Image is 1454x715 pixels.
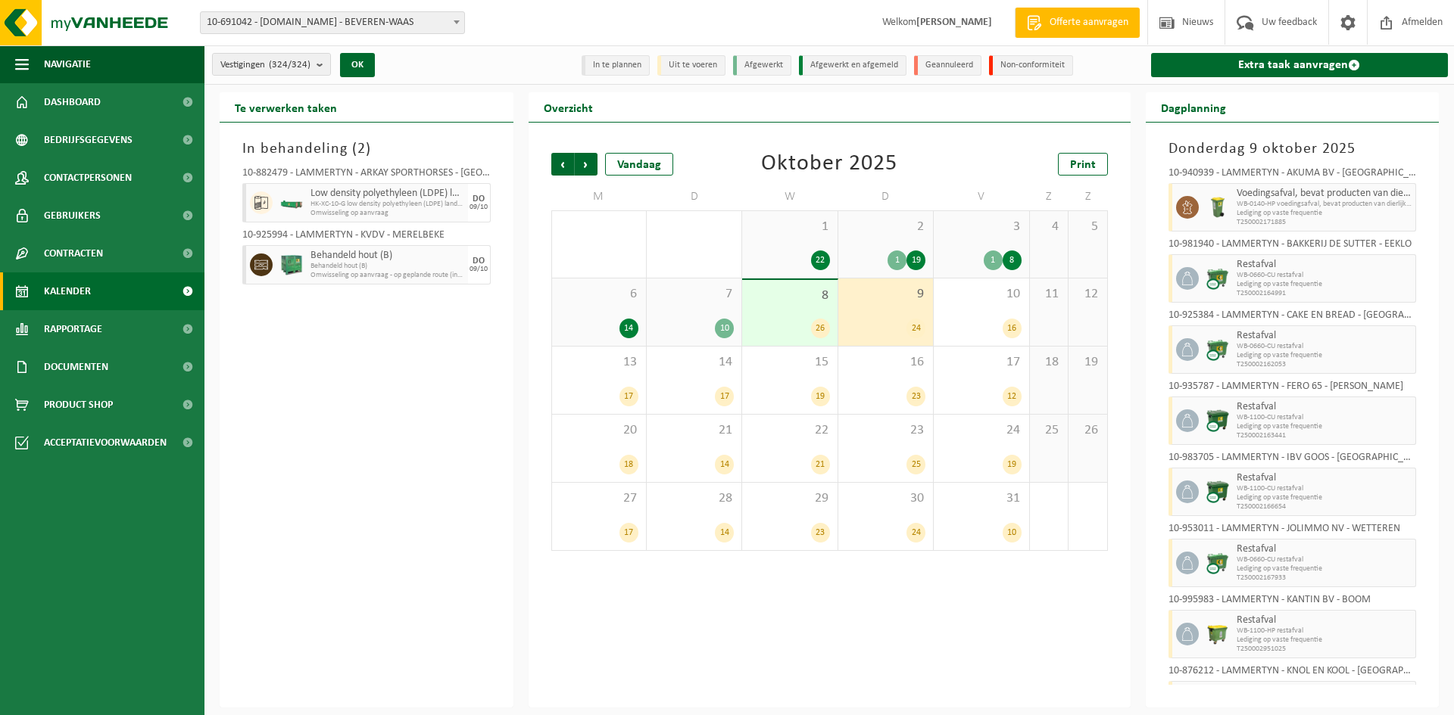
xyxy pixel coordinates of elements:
div: 10-981940 - LAMMERTYN - BAKKERIJ DE SUTTER - EEKLO [1169,239,1417,254]
span: Navigatie [44,45,91,83]
div: 10-925994 - LAMMERTYN - KVDV - MERELBEKE [242,230,491,245]
span: WB-0660-CU restafval [1237,271,1412,280]
span: Contactpersonen [44,159,132,197]
div: 1 [888,250,906,270]
span: 25 [1037,422,1060,439]
span: Omwisseling op aanvraag - op geplande route (incl. verwerking) [310,271,464,280]
span: 15 [750,354,829,371]
span: T250002166654 [1237,502,1412,511]
button: Vestigingen(324/324) [212,53,331,76]
span: 6 [560,286,638,303]
div: 24 [906,523,925,542]
div: 10-953011 - LAMMERTYN - JOLIMMO NV - WETTEREN [1169,524,1417,539]
span: 13 [560,354,638,371]
li: Afgewerkt [733,55,791,76]
div: 14 [715,523,734,542]
span: 2 [357,141,366,157]
span: 24 [941,422,1021,439]
span: Lediging op vaste frequentie [1237,564,1412,574]
span: Volgende [575,153,598,176]
h3: In behandeling ( ) [242,138,491,160]
img: WB-1100-CU [1206,480,1229,503]
div: 19 [906,250,925,270]
img: WB-0660-CU [1206,552,1229,574]
h2: Overzicht [529,92,608,122]
td: M [551,183,647,210]
div: DO [473,194,485,204]
span: Lediging op vaste frequentie [1237,280,1412,289]
li: Geannuleerd [914,55,981,76]
span: 8 [750,288,829,304]
span: 12 [1076,286,1099,303]
td: Z [1030,183,1069,210]
span: Lediging op vaste frequentie [1237,209,1412,218]
img: WB-0660-CU [1206,267,1229,290]
div: 19 [1003,455,1022,474]
span: T250002171885 [1237,218,1412,227]
div: 8 [1003,250,1022,270]
span: Acceptatievoorwaarden [44,424,167,462]
span: Restafval [1237,472,1412,484]
button: OK [340,53,375,77]
span: Gebruikers [44,197,101,235]
span: 5 [1076,219,1099,235]
span: HK-XC-10-G low density polyethyleen (LDPE) landbouwfolie, ge [310,200,464,209]
div: 17 [715,387,734,406]
div: 10-882479 - LAMMERTYN - ARKAY SPORTHORSES - [GEOGRAPHIC_DATA] [242,168,491,183]
img: PB-HB-1400-HPE-GN-01 [280,253,303,276]
td: D [838,183,934,210]
strong: [PERSON_NAME] [916,17,992,28]
span: 3 [941,219,1021,235]
h2: Dagplanning [1146,92,1241,122]
div: 17 [619,387,638,406]
td: W [742,183,838,210]
div: 24 [906,319,925,338]
span: 11 [1037,286,1060,303]
span: 17 [941,354,1021,371]
div: 14 [715,455,734,474]
span: Lediging op vaste frequentie [1237,351,1412,360]
span: 2 [846,219,925,235]
div: 22 [811,250,830,270]
div: 17 [619,523,638,542]
img: WB-0660-CU [1206,338,1229,361]
span: Omwisseling op aanvraag [310,209,464,218]
div: 26 [811,319,830,338]
div: DO [473,256,485,266]
span: 29 [750,490,829,507]
td: Z [1069,183,1107,210]
span: WB-1100-CU restafval [1237,413,1412,422]
span: 1 [750,219,829,235]
span: Contracten [44,235,103,272]
span: 30 [846,490,925,507]
span: Vestigingen [220,54,310,76]
div: 12 [1003,387,1022,406]
span: 31 [941,490,1021,507]
span: 10 [941,286,1021,303]
a: Print [1058,153,1108,176]
div: 16 [1003,319,1022,338]
div: 09/10 [470,204,488,211]
span: Restafval [1237,543,1412,555]
span: 19 [1076,354,1099,371]
span: 10-691042 - LAMMERTYN.NET - BEVEREN-WAAS [201,12,464,33]
span: Dashboard [44,83,101,121]
span: 28 [654,490,734,507]
div: 10-940939 - LAMMERTYN - AKUMA BV - [GEOGRAPHIC_DATA] [1169,168,1417,183]
h3: Donderdag 9 oktober 2025 [1169,138,1417,160]
span: Kalender [44,272,91,310]
li: Uit te voeren [657,55,725,76]
span: WB-0660-CU restafval [1237,555,1412,564]
div: 10 [715,319,734,338]
span: 27 [560,490,638,507]
span: Documenten [44,348,108,386]
div: 23 [906,387,925,406]
span: 7 [654,286,734,303]
span: 18 [1037,354,1060,371]
span: Lediging op vaste frequentie [1237,422,1412,431]
div: 10-983705 - LAMMERTYN - IBV GOOS - [GEOGRAPHIC_DATA] [1169,452,1417,468]
span: WB-1100-HP restafval [1237,626,1412,636]
li: Afgewerkt en afgemeld [799,55,906,76]
a: Extra taak aanvragen [1151,53,1449,77]
span: T250002951025 [1237,645,1412,654]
